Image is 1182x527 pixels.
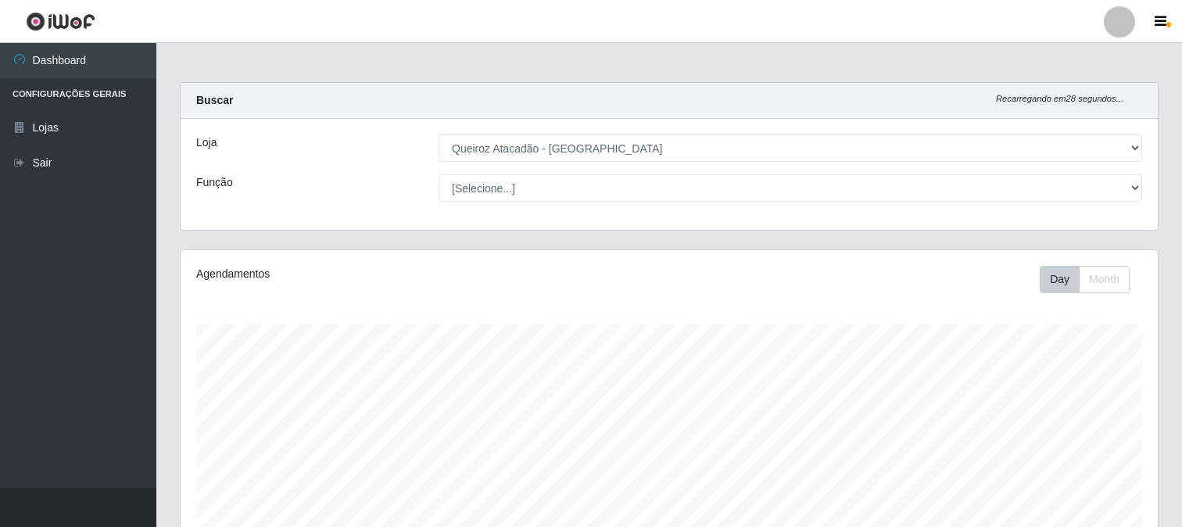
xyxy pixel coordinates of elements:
div: Agendamentos [196,266,577,282]
strong: Buscar [196,94,233,106]
label: Função [196,174,233,191]
img: CoreUI Logo [26,12,95,31]
label: Loja [196,134,217,151]
div: First group [1040,266,1130,293]
div: Toolbar with button groups [1040,266,1142,293]
button: Day [1040,266,1080,293]
i: Recarregando em 28 segundos... [996,94,1123,103]
button: Month [1079,266,1130,293]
